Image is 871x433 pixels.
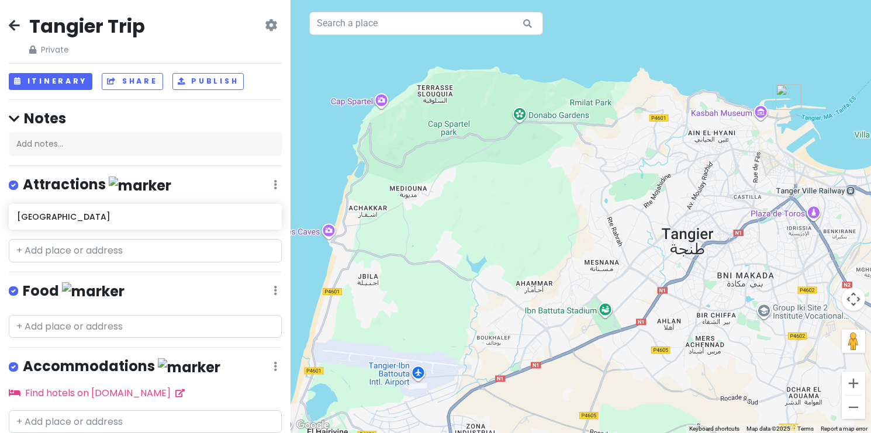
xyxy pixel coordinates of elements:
input: + Add place or address [9,315,282,338]
div: Add notes... [9,132,282,157]
img: marker [62,282,125,300]
button: Map camera controls [842,287,865,311]
span: Private [29,43,145,56]
button: Keyboard shortcuts [689,425,739,433]
a: Find hotels on [DOMAIN_NAME] [9,386,185,400]
button: Drag Pegman onto the map to open Street View [842,330,865,353]
a: Report a map error [821,425,867,432]
h4: Accommodations [23,357,220,376]
a: Terms (opens in new tab) [797,425,814,432]
h2: Tangier Trip [29,14,145,39]
img: marker [109,176,171,195]
img: Google [293,418,332,433]
input: Search a place [309,12,543,35]
a: Open this area in Google Maps (opens a new window) [293,418,332,433]
button: Zoom in [842,372,865,395]
input: + Add place or address [9,239,282,262]
button: Itinerary [9,73,92,90]
h6: [GEOGRAPHIC_DATA] [17,212,273,222]
div: Port de Tanger Ville [776,84,801,110]
h4: Notes [9,109,282,127]
h4: Food [23,282,125,301]
button: Share [102,73,163,90]
h4: Attractions [23,175,171,195]
span: Map data ©2025 [746,425,790,432]
button: Zoom out [842,396,865,419]
img: marker [158,358,220,376]
button: Publish [172,73,244,90]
